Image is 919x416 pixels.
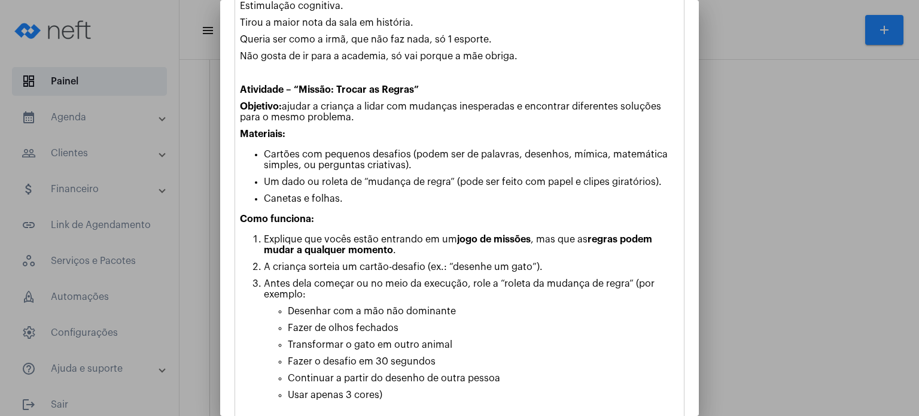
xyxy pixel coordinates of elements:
[240,101,679,123] p: ajudar a criança a lidar com mudanças inesperadas e encontrar diferentes soluções para o mesmo pr...
[240,129,285,139] strong: Materiais:
[288,306,679,317] p: Desenhar com a mão não dominante
[457,235,531,244] strong: jogo de missões
[264,149,679,171] p: Cartões com pequenos desafios (podem ser de palavras, desenhos, mímica, matemática simples, ou pe...
[288,390,679,400] p: Usar apenas 3 cores)
[264,262,679,272] p: A criança sorteia um cartão-desafio (ex.: “desenhe um gato”).
[240,1,679,11] p: Estimulação cognitiva.
[264,177,679,187] p: Um dado ou roleta de “mudança de regra” (pode ser feito com papel e clipes giratórios).
[240,85,419,95] strong: Atividade – “Missão: Trocar as Regras”
[264,193,679,204] p: Canetas e folhas.
[288,373,679,384] p: Continuar a partir do desenho de outra pessoa
[240,34,679,45] p: Queria ser como a irmã, que não faz nada, só 1 esporte.
[240,102,282,111] strong: Objetivo:
[264,278,679,300] p: Antes dela começar ou no meio da execução, role a “roleta da mudança de regra” (por exemplo:
[240,214,314,224] strong: Como funciona:
[264,234,679,256] p: Explique que vocês estão entrando em um , mas que as .
[288,356,679,367] p: Fazer o desafio em 30 segundos
[288,323,679,333] p: Fazer de olhos fechados
[240,51,679,62] p: Não gosta de ir para a academia, só vai porque a mãe obriga.
[288,339,679,350] p: Transformar o gato em outro animal
[240,17,679,28] p: Tirou a maior nota da sala em história.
